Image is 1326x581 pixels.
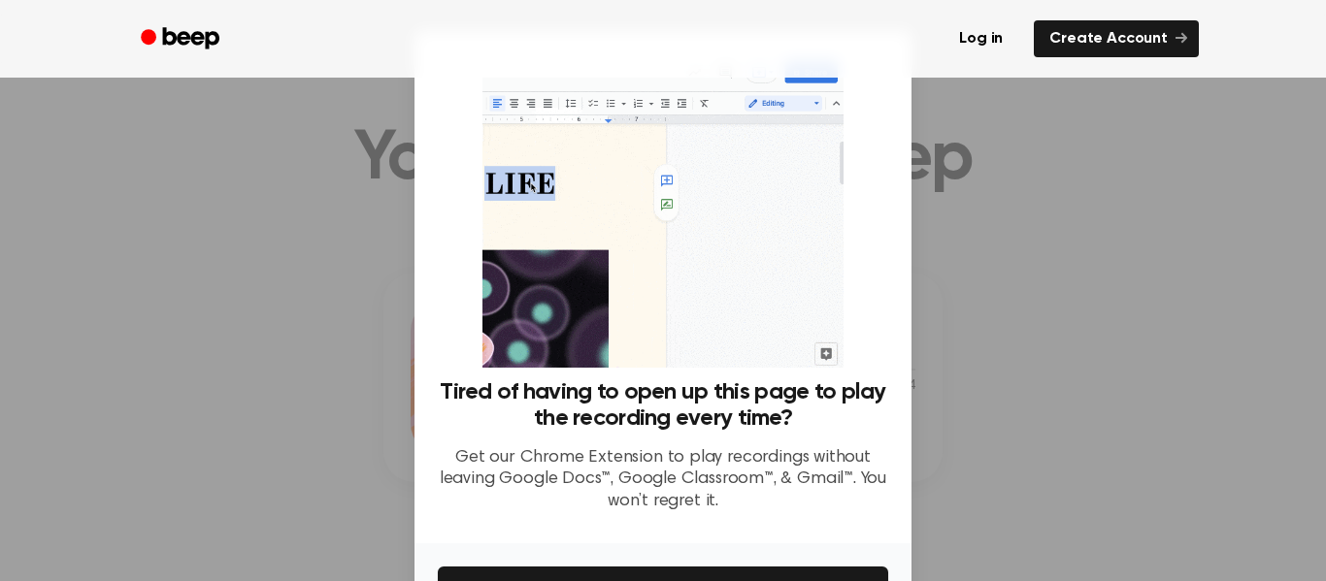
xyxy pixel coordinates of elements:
[940,16,1022,61] a: Log in
[482,54,843,368] img: Beep extension in action
[127,20,237,58] a: Beep
[438,379,888,432] h3: Tired of having to open up this page to play the recording every time?
[438,447,888,513] p: Get our Chrome Extension to play recordings without leaving Google Docs™, Google Classroom™, & Gm...
[1034,20,1199,57] a: Create Account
